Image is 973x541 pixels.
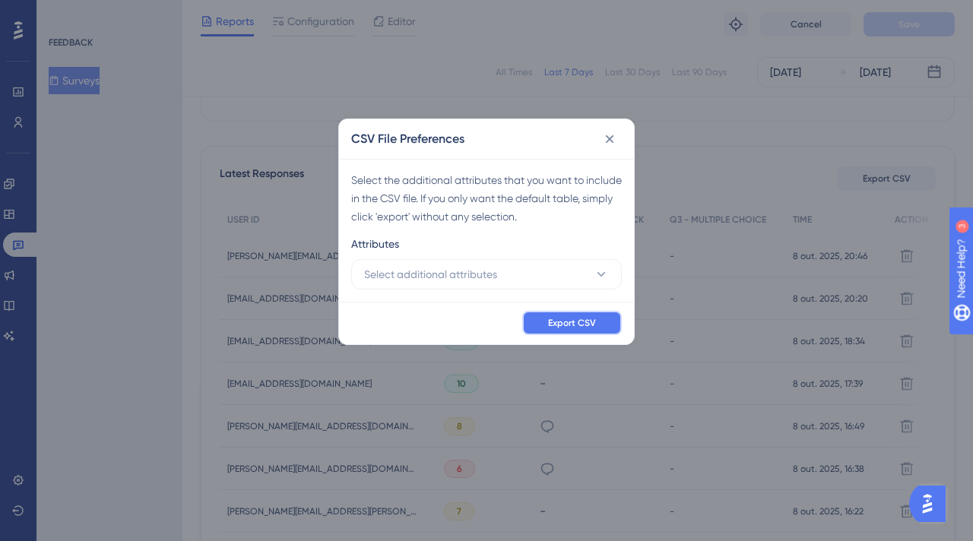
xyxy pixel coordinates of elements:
[351,130,464,148] h2: CSV File Preferences
[351,235,399,253] span: Attributes
[351,171,622,226] div: Select the additional attributes that you want to include in the CSV file. If you only want the d...
[909,481,955,527] iframe: UserGuiding AI Assistant Launcher
[548,317,596,329] span: Export CSV
[36,4,95,22] span: Need Help?
[364,265,497,283] span: Select additional attributes
[106,8,110,20] div: 3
